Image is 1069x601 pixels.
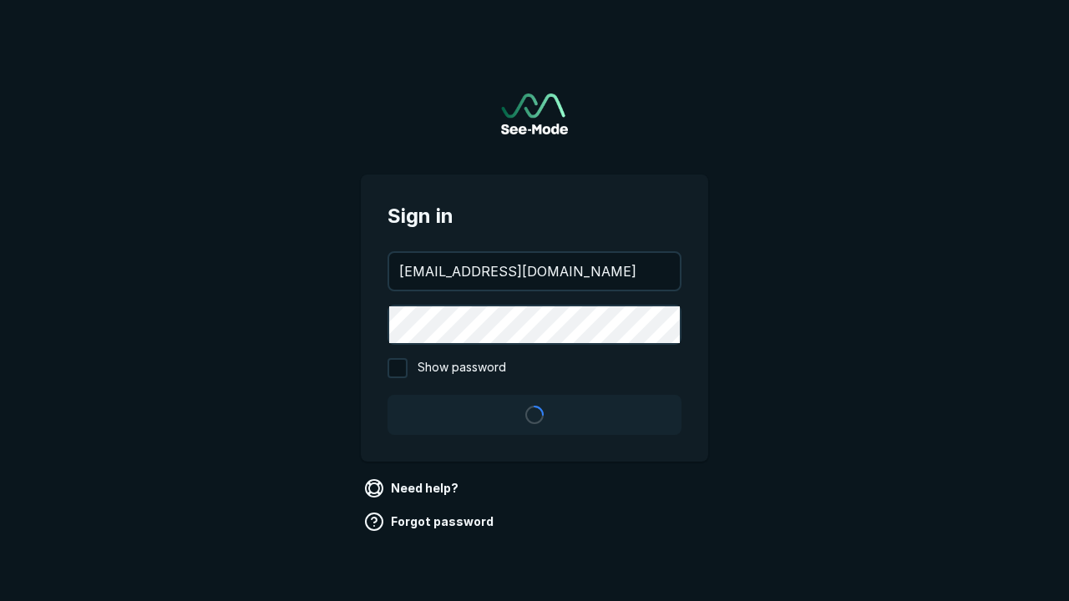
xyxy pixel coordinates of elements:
span: Sign in [388,201,681,231]
span: Show password [418,358,506,378]
a: Go to sign in [501,93,568,134]
a: Forgot password [361,508,500,535]
a: Need help? [361,475,465,502]
img: See-Mode Logo [501,93,568,134]
input: your@email.com [389,253,680,290]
